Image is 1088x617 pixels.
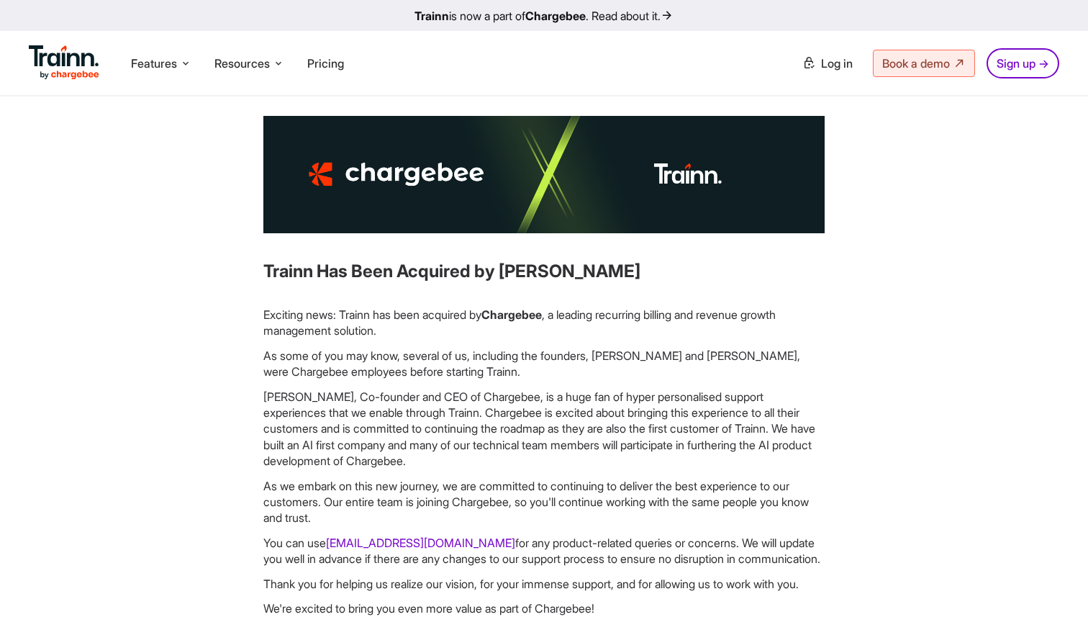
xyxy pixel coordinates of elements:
[263,478,825,526] p: As we embark on this new journey, we are committed to continuing to deliver the best experience t...
[525,9,586,23] b: Chargebee
[263,576,825,592] p: Thank you for helping us realize our vision, for your immense support, and for allowing us to wor...
[821,56,853,71] span: Log in
[794,50,861,76] a: Log in
[263,348,825,380] p: As some of you may know, several of us, including the founders, [PERSON_NAME] and [PERSON_NAME], ...
[1016,548,1088,617] div: 聊天小组件
[873,50,975,77] a: Book a demo
[263,259,825,284] h3: Trainn Has Been Acquired by [PERSON_NAME]
[987,48,1059,78] a: Sign up →
[214,55,270,71] span: Resources
[882,56,950,71] span: Book a demo
[263,389,825,469] p: [PERSON_NAME], Co-founder and CEO of Chargebee, is a huge fan of hyper personalised support exper...
[263,535,825,567] p: You can use for any product-related queries or concerns. We will update you well in advance if th...
[414,9,449,23] b: Trainn
[481,307,542,322] b: Chargebee
[1016,548,1088,617] iframe: Chat Widget
[131,55,177,71] span: Features
[263,116,825,233] img: Partner Training built on Trainn | Buildops
[307,56,344,71] a: Pricing
[326,536,515,550] a: [EMAIL_ADDRESS][DOMAIN_NAME]
[263,600,825,616] p: We're excited to bring you even more value as part of Chargebee!
[29,45,99,80] img: Trainn Logo
[263,307,825,339] p: Exciting news: Trainn has been acquired by , a leading recurring billing and revenue growth manag...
